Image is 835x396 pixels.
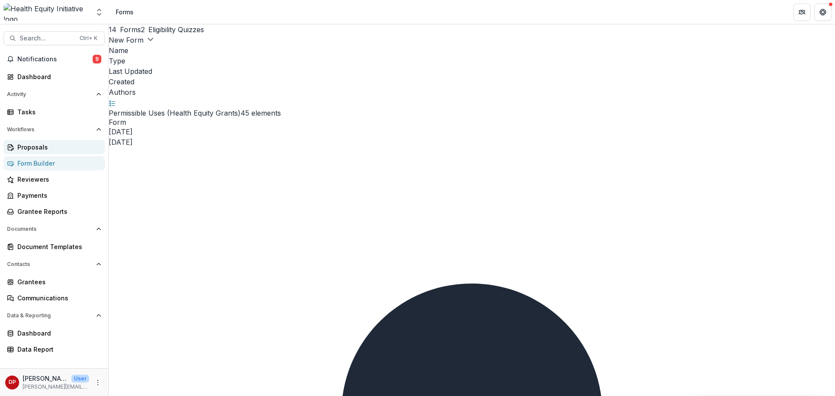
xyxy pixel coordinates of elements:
p: [PERSON_NAME][EMAIL_ADDRESS][PERSON_NAME][DATE][DOMAIN_NAME] [23,383,89,391]
a: Data Report [3,342,105,356]
a: Grantees [3,275,105,289]
button: Partners [793,3,811,21]
p: User [71,375,89,383]
button: More [93,377,103,388]
span: [DATE] [109,138,133,146]
span: Created [109,77,134,86]
span: 14 [109,26,117,34]
button: Open Contacts [3,257,105,271]
button: Forms [109,24,141,35]
div: Dashboard [17,329,98,338]
a: Payments [3,188,105,203]
span: Data & Reporting [7,313,93,319]
div: Grantees [17,277,98,286]
span: Form [109,118,835,126]
span: Search... [20,35,74,42]
img: Health Equity Initiative logo [3,3,90,21]
span: Documents [7,226,93,232]
a: Document Templates [3,240,105,254]
span: Notifications [17,56,93,63]
button: Open Activity [3,87,105,101]
a: Permissible Uses (Health Equity Grants) [109,109,240,117]
div: Tasks [17,107,98,116]
button: Get Help [814,3,832,21]
div: Document Templates [17,242,98,251]
span: Contacts [7,261,93,267]
div: Proposals [17,143,98,152]
a: Tasks [3,105,105,119]
button: Eligibility Quizzes [141,24,204,35]
p: [PERSON_NAME] [23,374,68,383]
a: Dashboard [3,70,105,84]
button: Search... [3,31,105,45]
button: Open Data & Reporting [3,309,105,323]
button: New Form [109,35,154,45]
button: Open entity switcher [93,3,105,21]
button: Open Workflows [3,123,105,136]
span: 9 [93,55,101,63]
a: Dashboard [3,326,105,340]
button: Notifications9 [3,52,105,66]
div: Payments [17,191,98,200]
a: Form Builder [3,156,105,170]
span: Authors [109,88,136,97]
span: 2 [141,26,145,34]
div: Data Report [17,345,98,354]
nav: breadcrumb [112,6,137,18]
span: Workflows [7,126,93,133]
div: Reviewers [17,175,98,184]
div: Grantee Reports [17,207,98,216]
span: Name [109,46,128,55]
a: Reviewers [3,172,105,186]
div: Dr. Janel Pasley [9,379,16,385]
div: Communications [17,293,98,303]
div: Dashboard [17,72,98,81]
div: Forms [116,7,134,17]
span: Activity [7,91,93,97]
span: Type [109,57,125,65]
div: Ctrl + K [78,33,99,43]
span: Last Updated [109,67,152,76]
a: Grantee Reports [3,204,105,219]
span: 45 elements [240,109,281,117]
button: Open Documents [3,222,105,236]
span: [DATE] [109,127,133,136]
a: Communications [3,291,105,305]
div: Form Builder [17,159,98,168]
a: Proposals [3,140,105,154]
